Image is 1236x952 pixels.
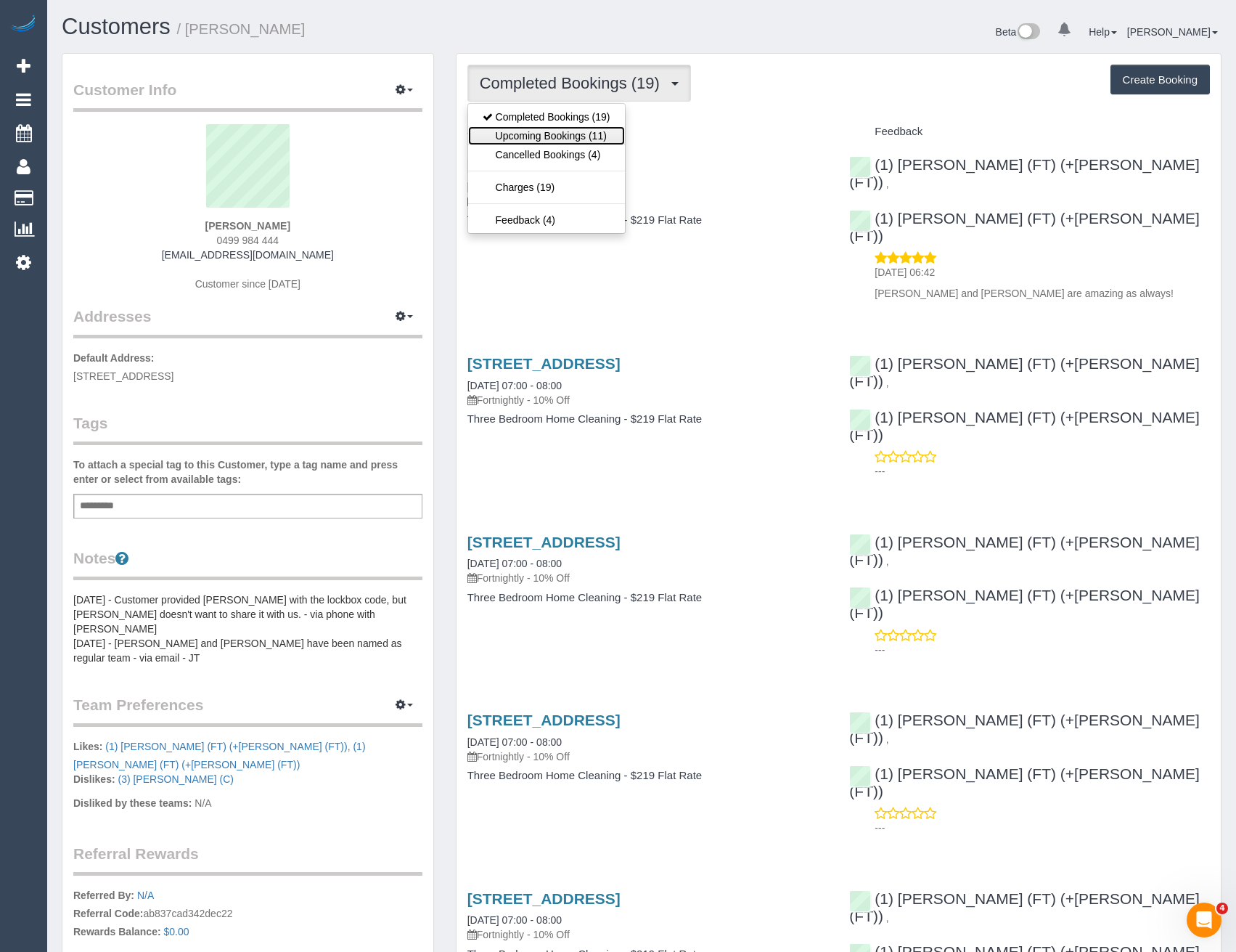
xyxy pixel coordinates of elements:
a: [STREET_ADDRESS] [467,712,621,728]
pre: [DATE] - Customer provided [PERSON_NAME] with the lockbox code, but [PERSON_NAME] doesn't want to... [73,593,422,665]
a: $0.00 [164,926,189,937]
legend: Team Preferences [73,694,422,727]
label: Dislikes: [73,772,115,786]
h4: Three Bedroom Home Cleaning - $219 Flat Rate [467,592,828,604]
p: ab837cad342dec22 [73,888,422,943]
a: (1) [PERSON_NAME] (FT) (+[PERSON_NAME] (FT)) [105,741,347,752]
p: [DATE] 06:42 [875,265,1210,280]
span: , [105,741,350,752]
label: To attach a special tag to this Customer, type a tag name and press enter or select from availabl... [73,457,422,487]
p: --- [875,464,1210,479]
a: Upcoming Bookings (11) [468,126,625,145]
p: Fortnightly - 10% Off [467,194,828,208]
a: Feedback (4) [468,211,625,229]
img: Automaid Logo [9,15,38,35]
a: Completed Bookings (19) [468,107,625,126]
button: Completed Bookings (19) [467,65,691,102]
a: N/A [137,890,154,901]
span: , [886,178,889,190]
p: Fortnightly - 10% Off [467,571,828,585]
a: [PERSON_NAME] [1127,26,1218,38]
a: [STREET_ADDRESS] [467,534,621,550]
label: Referral Code: [73,906,143,921]
p: [PERSON_NAME] and [PERSON_NAME] are amazing as always! [875,286,1210,301]
a: (1) [PERSON_NAME] (FT) (+[PERSON_NAME] (FT)) [849,534,1199,568]
h4: Service [467,126,828,138]
a: Help [1089,26,1117,38]
span: , [886,556,889,567]
p: --- [875,821,1210,835]
a: Charges (19) [468,178,625,197]
a: [STREET_ADDRESS] [467,890,621,907]
span: 0499 984 444 [217,235,279,246]
a: (1) [PERSON_NAME] (FT) (+[PERSON_NAME] (FT)) [73,741,366,770]
h4: Three Bedroom Home Cleaning - $219 Flat Rate [467,214,828,227]
a: [DATE] 07:00 - 08:00 [467,380,562,391]
p: Fortnightly - 10% Off [467,749,828,764]
h4: Feedback [849,126,1210,138]
span: Customer since [DATE] [195,278,300,290]
legend: Notes [73,548,422,580]
a: [DATE] 07:00 - 08:00 [467,914,562,926]
label: Referred By: [73,888,134,903]
strong: [PERSON_NAME] [205,220,290,232]
p: Fortnightly - 10% Off [467,393,828,407]
label: Disliked by these teams: [73,796,192,810]
span: Completed Bookings (19) [480,74,667,92]
label: Rewards Balance: [73,924,161,939]
a: (1) [PERSON_NAME] (FT) (+[PERSON_NAME] (FT)) [849,712,1199,746]
span: N/A [195,797,211,809]
a: (3) [PERSON_NAME] (C) [118,773,233,785]
iframe: Intercom live chat [1187,903,1221,937]
a: Customers [62,14,171,39]
label: Default Address: [73,351,155,365]
a: [DATE] 07:00 - 08:00 [467,558,562,569]
a: (1) [PERSON_NAME] (FT) (+[PERSON_NAME] (FT)) [849,587,1199,621]
legend: Referral Rewards [73,843,422,876]
a: [STREET_ADDRESS] [467,355,621,372]
p: Fortnightly - 10% Off [467,927,828,942]
label: Likes: [73,739,102,754]
a: Cancelled Bookings (4) [468,145,625,164]
h4: Three Bedroom Home Cleaning - $219 Flat Rate [467,413,828,426]
a: (1) [PERSON_NAME] (FT) (+[PERSON_NAME] (FT)) [849,890,1199,924]
a: (1) [PERSON_NAME] (FT) (+[PERSON_NAME] (FT)) [849,765,1199,800]
a: [EMAIL_ADDRESS][DOMAIN_NAME] [162,249,334,261]
span: [STREET_ADDRESS] [73,370,173,382]
h4: Three Bedroom Home Cleaning - $219 Flat Rate [467,770,828,782]
a: (1) [PERSON_NAME] (FT) (+[PERSON_NAME] (FT)) [849,355,1199,389]
a: (1) [PERSON_NAME] (FT) (+[PERSON_NAME] (FT)) [849,210,1199,244]
p: --- [875,643,1210,657]
span: 4 [1216,903,1228,914]
img: New interface [1016,23,1040,42]
span: , [886,912,889,924]
span: , [886,377,889,388]
span: , [886,733,889,745]
legend: Tags [73,412,422,445]
a: Beta [996,26,1041,38]
legend: Customer Info [73,79,422,112]
a: [DATE] 07:00 - 08:00 [467,736,562,748]
small: / [PERSON_NAME] [177,21,306,37]
button: Create Booking [1110,65,1210,95]
a: (1) [PERSON_NAME] (FT) (+[PERSON_NAME] (FT)) [849,156,1199,190]
a: (1) [PERSON_NAME] (FT) (+[PERSON_NAME] (FT)) [849,409,1199,443]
